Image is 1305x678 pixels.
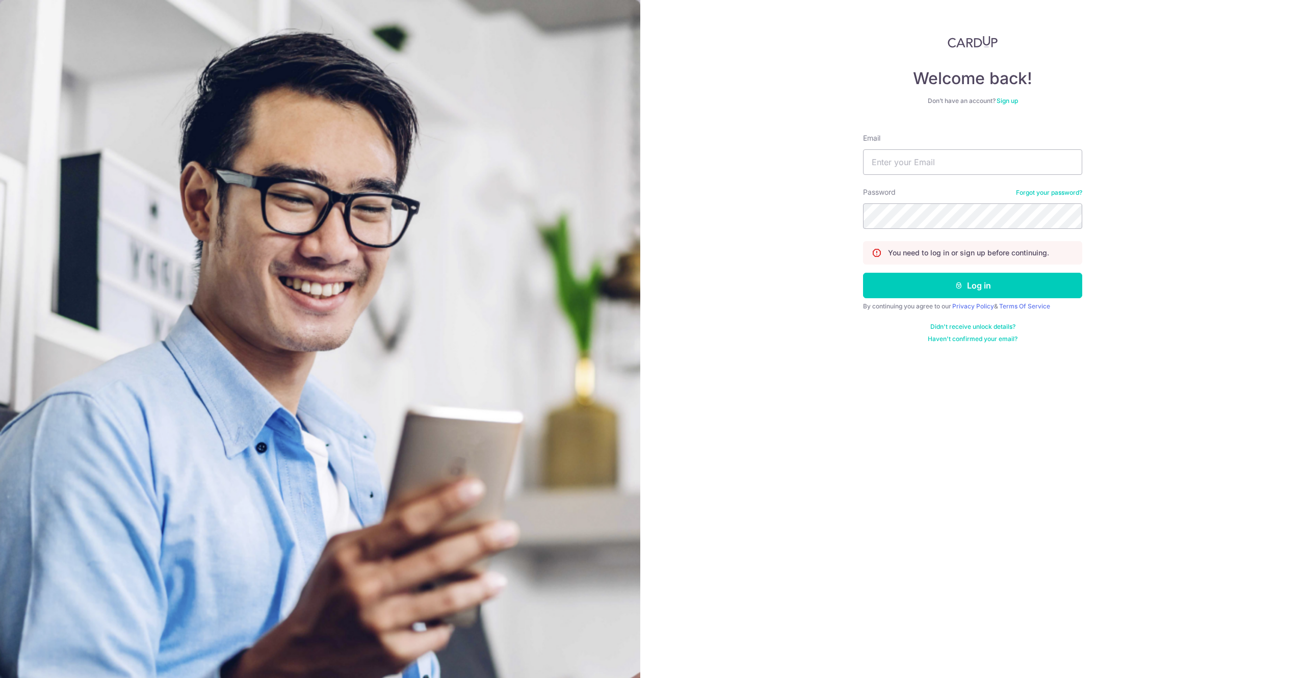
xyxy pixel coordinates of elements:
[948,36,998,48] img: CardUp Logo
[863,97,1082,105] div: Don’t have an account?
[863,133,880,143] label: Email
[999,302,1050,310] a: Terms Of Service
[863,149,1082,175] input: Enter your Email
[952,302,994,310] a: Privacy Policy
[863,302,1082,310] div: By continuing you agree to our &
[863,273,1082,298] button: Log in
[928,335,1017,343] a: Haven't confirmed your email?
[997,97,1018,105] a: Sign up
[930,323,1015,331] a: Didn't receive unlock details?
[888,248,1049,258] p: You need to log in or sign up before continuing.
[863,187,896,197] label: Password
[1016,189,1082,197] a: Forgot your password?
[863,68,1082,89] h4: Welcome back!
